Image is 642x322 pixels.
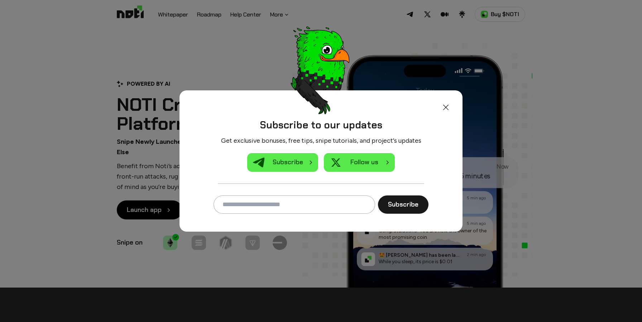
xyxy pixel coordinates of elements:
img: Parrot [256,15,386,146]
span: Follow us [350,157,378,167]
button: Subscribe [378,195,428,214]
span: Subscribe [273,157,303,167]
img: Parrot hand [293,80,336,118]
p: Get exclusive bonuses, free tips, snipe tutorials, and project's updates [192,136,450,146]
img: Close Icon [441,103,450,112]
a: Subscribe [247,153,318,172]
h4: Subscribe to our updates [192,119,450,132]
a: Follow us [324,153,395,172]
